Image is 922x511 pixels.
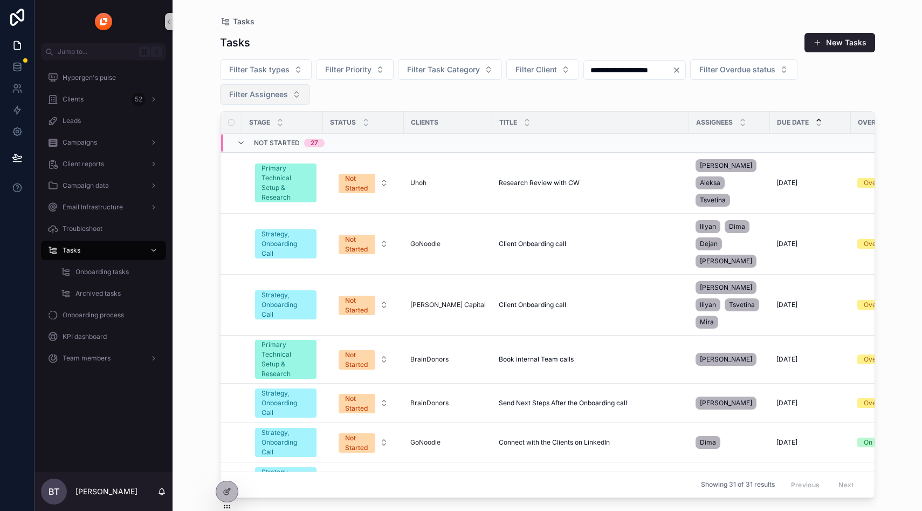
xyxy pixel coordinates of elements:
span: Hypergen's pulse [63,73,116,82]
span: Client reports [63,160,104,168]
a: Tasks [41,241,166,260]
span: Stage [249,118,270,127]
span: Clients [411,118,438,127]
span: Assignees [696,118,733,127]
a: [DATE] [776,301,844,309]
button: Select Button [330,229,397,258]
a: Hypergen's pulse [41,68,166,87]
span: Email Infrastructure [63,203,123,212]
span: [DATE] [776,355,797,364]
button: New Tasks [804,33,875,52]
a: Select Button [329,388,397,418]
span: Tsvetina [729,301,755,309]
div: Strategy, Onboarding Call [262,428,310,457]
a: [DATE] [776,240,844,248]
a: [DATE] [776,399,844,407]
a: Strategy, Onboarding Call [255,389,316,418]
span: Due date [777,118,809,127]
a: Select Button [329,168,397,198]
span: Jump to... [58,47,135,56]
a: [DATE] [776,179,844,187]
button: Select Button [220,84,310,105]
a: Strategy, Onboarding Call [255,290,316,319]
span: Research Review with CW [499,179,580,187]
a: [PERSON_NAME] [696,394,763,412]
a: [DATE] [776,438,844,447]
span: Tsvetina [700,196,726,205]
span: Aleksa [700,179,720,187]
a: Dima [696,434,763,451]
p: [PERSON_NAME] [75,486,137,497]
span: GoNoodle [410,240,441,248]
span: [PERSON_NAME] [700,257,752,265]
span: Dejan [700,240,718,248]
a: Select Button [329,290,397,320]
a: Select Button [329,344,397,374]
a: Primary Technical Setup & Research [255,163,316,202]
a: Campaigns [41,133,166,152]
a: Email Infrastructure [41,197,166,217]
h1: Tasks [220,35,250,50]
span: Team members [63,354,111,363]
span: Not Started [254,139,300,147]
a: KPI dashboard [41,327,166,346]
span: Filter Client [515,64,557,75]
button: Clear [672,66,685,74]
span: [PERSON_NAME] [700,161,752,170]
div: Overdue [864,300,890,310]
span: Send Next Steps After the Onboarding call [499,399,627,407]
div: Primary Technical Setup & Research [262,163,310,202]
a: Campaign data [41,176,166,195]
button: Jump to...K [41,43,166,60]
a: Select Button [329,467,397,497]
span: Archived tasks [75,289,121,298]
a: Team members [41,349,166,368]
a: [PERSON_NAME]AleksaTsvetina [696,157,763,209]
a: [PERSON_NAME] Capital [410,301,486,309]
div: Not Started [345,433,369,453]
span: Tasks [63,246,80,255]
a: IliyanDimaDejan[PERSON_NAME] [696,218,763,270]
button: Select Button [330,467,397,496]
span: Dima [700,438,716,447]
a: Clients52 [41,90,166,109]
div: 27 [311,139,318,147]
span: Filter Overdue status [699,64,775,75]
span: KPI dashboard [63,332,107,341]
a: [PERSON_NAME] [696,351,763,368]
span: Connect with the Clients on LinkedIn [499,438,610,447]
a: GoNoodle [410,438,441,447]
span: Status [330,118,356,127]
a: Uhoh [410,179,486,187]
a: GoNoodle [410,240,486,248]
a: Uhoh [410,179,426,187]
span: Client Onboarding call [499,301,566,309]
span: Filter Task Category [407,64,480,75]
span: Onboarding process [63,311,124,319]
span: [DATE] [776,438,797,447]
span: Overdue status [858,118,917,127]
div: On time [864,438,887,447]
a: Select Button [329,229,397,259]
a: [DATE] [776,355,844,364]
a: Client Onboarding call [499,301,683,309]
span: Iliyan [700,222,716,231]
span: Campaigns [63,138,97,147]
div: Not Started [345,350,369,370]
div: scrollable content [35,60,173,382]
span: Clients [63,95,84,104]
button: Select Button [330,168,397,197]
button: Select Button [398,59,502,80]
button: Select Button [316,59,394,80]
span: [PERSON_NAME] [700,283,752,292]
a: BrainDonors [410,355,449,364]
span: Filter Task types [229,64,290,75]
a: Onboarding process [41,305,166,325]
a: Book internal Team calls [499,355,683,364]
span: K [152,47,161,56]
a: Leads [41,111,166,131]
span: [DATE] [776,301,797,309]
